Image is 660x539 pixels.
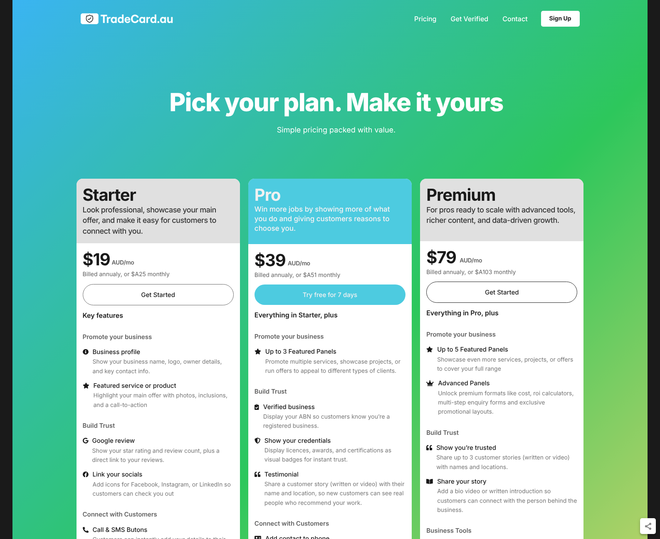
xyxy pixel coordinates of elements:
p: Everything in Pro, plus [426,307,577,319]
p: Connect with Customers [83,509,234,520]
span: Add a bio video or written introduction so customers can connect with the person behind the busin... [437,487,577,515]
h2: $19 [83,250,112,269]
span: Promote multiple services, showcase projects, or run offers to appeal to different types of clients. [265,357,405,376]
span: Google review [92,435,234,446]
a: Get Verified [451,15,489,22]
span: Up to 3 Featured Panels [265,346,405,357]
span: Featured service or product [94,380,234,391]
h2: $79 [426,247,460,267]
span: Get Started [141,292,175,298]
a: Get Started [83,284,234,305]
span: Show your star rating and review count, plus a direct link to your reviews. [92,447,234,465]
h5: For pros ready to scale with advanced tools, richer content, and data-driven growth. [426,205,576,227]
p: Billed annualy, or $A103 monthly [426,267,577,278]
a: Get Started [426,282,577,303]
a: Pricing [414,15,436,22]
span: Sign Up [549,16,571,22]
h5: AUD/mo [112,260,134,266]
span: Link your socials [93,469,234,480]
h2: Starter [83,185,232,205]
p: Build Trust [255,386,405,397]
span: Get Started [485,289,519,295]
p: Everything in Starter, plus [255,309,405,321]
span: Showcase even more services, projects, or offers to cover your full range [437,355,577,374]
span: Try free for 7 days [303,292,357,298]
h1: Pick your plan. Make it yours [81,87,592,117]
p: Build Trust [426,427,577,438]
span: Display your ABN so customers know you’re a registered business. [263,412,405,431]
h5: AUD/mo [460,257,482,264]
button: Share [640,518,656,534]
a: Sign Up [541,11,580,27]
p: Promote your business [426,329,577,340]
span: Advanced Panels [438,378,577,389]
p: Promote your business [83,332,234,342]
span: Unlock premium formats like cost, roi calculators, multi-step enquiry forms and exclusive promoti... [438,389,577,417]
span: Verified business [263,402,405,412]
a: Contact [502,15,527,22]
span: Display licences, awards, and certifications as visual badges for instant trust. [264,446,405,465]
h5: Look professional, showcase your main offer, and make it easy for customers to connect with you. [83,205,232,237]
span: Share up to 3 customer stories (written or video) with names and locations. [436,453,577,472]
span: Share a customer story (written or video) with their name and location, so new customers can see ... [264,480,405,508]
span: Show you’re trusted [436,442,577,453]
span: Testimonial [264,469,405,480]
h2: Pro [255,185,400,205]
p: Build Trust [83,420,234,431]
p: Win more jobs by showing more of what you do and giving customers reasons to choose you. [255,205,400,234]
h2: Premium [426,185,576,205]
span: Up to 5 Featured Panels [437,344,577,355]
span: Highlight your main offer with photos, inclusions, and a call-to-action [94,391,234,410]
span: Share your story [437,476,577,487]
span: Business profile [93,347,234,357]
p: Billed annualy, or $A25 monthly [83,269,234,280]
span: Show your business name, logo, owner details, and key contact info. [93,357,234,376]
h5: AUD/mo [288,260,310,267]
p: Promote your business [255,331,405,342]
p: Billed annualy, or $A51 monthly [255,270,405,281]
span: Add icons for Facebook, Instagram, or LinkedIn so customers can check you out [93,480,234,499]
p: Key features [83,309,234,321]
p: Simple pricing packed with value. [249,124,424,137]
span: Show your credentials [264,435,405,446]
h2: $39 [255,250,288,270]
a: Try free for 7 days [255,284,405,305]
